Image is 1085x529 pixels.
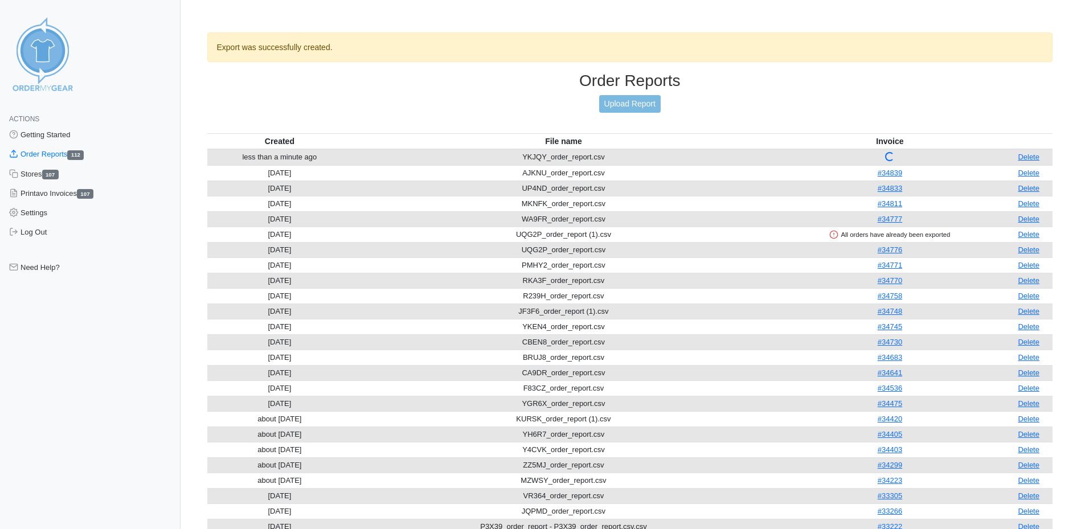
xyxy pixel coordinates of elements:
a: Delete [1018,430,1039,438]
a: Delete [1018,184,1039,192]
td: [DATE] [207,396,353,411]
td: [DATE] [207,380,353,396]
a: Delete [1018,384,1039,392]
a: #34730 [878,338,902,346]
td: AJKNU_order_report.csv [352,165,775,181]
a: Delete [1018,353,1039,362]
a: #34536 [878,384,902,392]
span: 112 [67,150,84,160]
th: File name [352,133,775,149]
td: [DATE] [207,273,353,288]
td: UQG2P_order_report.csv [352,242,775,257]
a: Delete [1018,245,1039,254]
th: Created [207,133,353,149]
td: R239H_order_report.csv [352,288,775,304]
td: RKA3F_order_report.csv [352,273,775,288]
a: Delete [1018,169,1039,177]
td: YGR6X_order_report.csv [352,396,775,411]
td: about [DATE] [207,411,353,427]
a: #34299 [878,461,902,469]
td: MZWSY_order_report.csv [352,473,775,488]
td: JF3F6_order_report (1).csv [352,304,775,319]
td: PMHY2_order_report.csv [352,257,775,273]
a: #34776 [878,245,902,254]
a: Delete [1018,322,1039,331]
td: less than a minute ago [207,149,353,166]
a: Delete [1018,491,1039,500]
td: UQG2P_order_report (1).csv [352,227,775,242]
a: #34833 [878,184,902,192]
td: [DATE] [207,319,353,334]
td: VR364_order_report.csv [352,488,775,503]
a: #34771 [878,261,902,269]
a: Delete [1018,338,1039,346]
td: ZZ5MJ_order_report.csv [352,457,775,473]
td: YH6R7_order_report.csv [352,427,775,442]
a: #34223 [878,476,902,485]
td: Y4CVK_order_report.csv [352,442,775,457]
td: [DATE] [207,288,353,304]
div: All orders have already been exported [777,229,1003,240]
td: [DATE] [207,503,353,519]
a: #34777 [878,215,902,223]
td: [DATE] [207,257,353,273]
div: Export was successfully created. [207,32,1053,62]
a: Delete [1018,215,1039,223]
a: Delete [1018,276,1039,285]
td: BRUJ8_order_report.csv [352,350,775,365]
td: [DATE] [207,304,353,319]
th: Invoice [775,133,1005,149]
a: #34748 [878,307,902,315]
a: Delete [1018,261,1039,269]
a: Delete [1018,461,1039,469]
a: #33266 [878,507,902,515]
td: WA9FR_order_report.csv [352,211,775,227]
td: CBEN8_order_report.csv [352,334,775,350]
span: Actions [9,115,39,123]
a: Delete [1018,476,1039,485]
td: YKJQY_order_report.csv [352,149,775,166]
a: #34475 [878,399,902,408]
span: 107 [42,170,59,179]
h3: Order Reports [207,71,1053,91]
td: [DATE] [207,350,353,365]
td: about [DATE] [207,427,353,442]
a: Delete [1018,307,1039,315]
td: [DATE] [207,211,353,227]
a: Upload Report [599,95,661,113]
a: #34683 [878,353,902,362]
a: #34641 [878,368,902,377]
a: Delete [1018,399,1039,408]
td: [DATE] [207,242,353,257]
td: JQPMD_order_report.csv [352,503,775,519]
a: Delete [1018,415,1039,423]
td: UP4ND_order_report.csv [352,181,775,196]
a: #34420 [878,415,902,423]
a: #33305 [878,491,902,500]
td: F83CZ_order_report.csv [352,380,775,396]
a: Delete [1018,507,1039,515]
a: #34745 [878,322,902,331]
a: #34405 [878,430,902,438]
a: #34770 [878,276,902,285]
td: CA9DR_order_report.csv [352,365,775,380]
a: Delete [1018,445,1039,454]
td: [DATE] [207,334,353,350]
td: YKEN4_order_report.csv [352,319,775,334]
a: #34839 [878,169,902,177]
td: [DATE] [207,227,353,242]
td: [DATE] [207,196,353,211]
td: [DATE] [207,365,353,380]
a: Delete [1018,368,1039,377]
a: #34811 [878,199,902,208]
td: [DATE] [207,181,353,196]
a: Delete [1018,199,1039,208]
a: Delete [1018,153,1039,161]
a: Delete [1018,230,1039,239]
td: MKNFK_order_report.csv [352,196,775,211]
a: #34403 [878,445,902,454]
span: 107 [77,189,93,199]
td: about [DATE] [207,442,353,457]
a: Delete [1018,292,1039,300]
td: [DATE] [207,165,353,181]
